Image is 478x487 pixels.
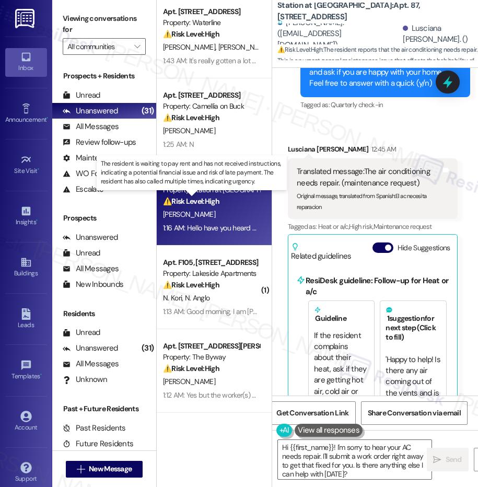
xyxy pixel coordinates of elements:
[163,126,215,135] span: [PERSON_NAME]
[52,403,156,414] div: Past + Future Residents
[5,459,47,487] a: Support
[349,222,374,231] span: High risk ,
[288,144,458,158] div: Lusciana [PERSON_NAME]
[63,263,119,274] div: All Messages
[427,448,469,471] button: Send
[163,341,260,352] div: Apt. [STREET_ADDRESS][PERSON_NAME]
[361,401,468,425] button: Share Conversation via email
[63,121,119,132] div: All Messages
[446,454,462,465] span: Send
[52,213,156,224] div: Prospects
[163,293,185,303] span: N. Kori
[163,377,215,386] span: [PERSON_NAME]
[398,242,450,253] label: Hide Suggestions
[63,248,100,259] div: Unread
[369,144,397,155] div: 12:45 AM
[139,103,156,119] div: (31)
[163,223,282,233] div: 1:16 AM: Hello have you heard back yet?
[297,166,441,189] div: Translated message: The air conditioning needs repair. (maintenance request)
[5,253,47,282] a: Buildings
[403,23,470,45] div: Lusciana [PERSON_NAME]. ()
[163,257,260,268] div: Apt. F105, [STREET_ADDRESS]
[46,114,48,122] span: •
[5,151,47,179] a: Site Visit •
[331,100,382,109] span: Quarterly check-in
[63,438,133,449] div: Future Residents
[163,196,219,206] strong: ⚠️ Risk Level: High
[15,9,37,28] img: ResiDesk Logo
[163,113,219,122] strong: ⚠️ Risk Level: High
[63,10,146,38] label: Viewing conversations for
[77,465,85,473] i: 
[277,44,478,78] span: : The resident reports that the air conditioning needs repair. This is an urgent general maintena...
[306,275,450,297] b: ResiDesk guideline: Follow-up for Heat or a/c
[63,343,118,354] div: Unanswered
[291,242,352,262] div: Related guidelines
[139,340,156,356] div: (31)
[63,184,103,195] div: Escalate
[67,38,129,55] input: All communities
[386,306,440,342] h5: 1 suggestion for next step (Click to fill)
[63,327,100,338] div: Unread
[163,42,218,52] span: [PERSON_NAME]
[5,408,47,436] a: Account
[163,6,260,17] div: Apt. [STREET_ADDRESS]
[374,222,432,231] span: Maintenance request
[63,374,107,385] div: Unknown
[163,210,215,219] span: [PERSON_NAME]
[63,423,126,434] div: Past Residents
[163,17,260,28] div: Property: Waterline
[5,305,47,333] a: Leads
[163,29,219,39] strong: ⚠️ Risk Level: High
[433,456,441,464] i: 
[278,440,432,479] textarea: Hi {{first_name}}! I'm sorry to hear your AC needs repair. I'll submit a work order right away to...
[5,202,47,230] a: Insights •
[89,463,132,474] span: New Message
[318,222,349,231] span: Heat or a/c ,
[314,306,369,323] h5: Guideline
[163,364,219,373] strong: ⚠️ Risk Level: High
[52,308,156,319] div: Residents
[297,192,426,211] sub: Original message, translated from Spanish : El ac necesita reparacion
[101,159,283,186] p: The resident is waiting to pay rent and has not received instructions, indicating a potential fin...
[163,268,260,279] div: Property: Lakeside Apartments
[163,184,260,195] div: Property: Station at [GEOGRAPHIC_DATA]
[63,168,127,179] div: WO Follow-ups
[163,280,219,289] strong: ⚠️ Risk Level: High
[368,408,461,419] span: Share Conversation via email
[277,45,322,54] strong: ⚠️ Risk Level: High
[63,358,119,369] div: All Messages
[63,232,118,243] div: Unanswered
[386,354,442,410] span: ' Happy to help! Is there any air coming out of the vents and is it hot or cold? '
[277,17,400,51] div: [PERSON_NAME]. ([EMAIL_ADDRESS][DOMAIN_NAME])
[218,42,274,52] span: [PERSON_NAME]
[63,153,120,164] div: Maintenance
[300,97,470,112] div: Tagged as:
[5,356,47,385] a: Templates •
[63,106,118,117] div: Unanswered
[276,408,348,419] span: Get Conversation Link
[52,71,156,82] div: Prospects + Residents
[270,401,355,425] button: Get Conversation Link
[185,293,209,303] span: N. Anglo
[5,48,47,76] a: Inbox
[63,137,136,148] div: Review follow-ups
[38,166,39,173] span: •
[163,101,260,112] div: Property: Camellia on Buck
[36,217,38,224] span: •
[163,90,260,101] div: Apt. [STREET_ADDRESS]
[288,219,458,234] div: Tagged as:
[40,371,42,378] span: •
[163,140,194,149] div: 1:25 AM: N
[63,90,100,101] div: Unread
[134,42,140,51] i: 
[63,279,123,290] div: New Inbounds
[163,352,260,363] div: Property: The Byway
[66,461,143,478] button: New Message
